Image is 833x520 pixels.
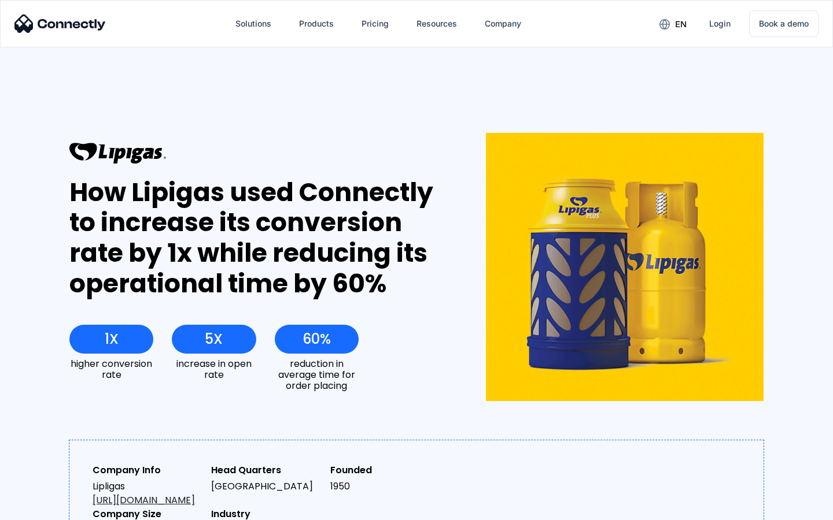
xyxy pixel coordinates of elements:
div: Resources [417,16,457,32]
div: [GEOGRAPHIC_DATA] [211,480,320,493]
div: Solutions [226,10,281,38]
div: increase in open rate [172,358,256,380]
div: Founded [330,463,440,477]
a: Book a demo [749,10,819,37]
div: Login [709,16,731,32]
div: en [675,16,687,32]
a: Pricing [352,10,398,38]
div: Lipligas [93,480,202,507]
div: Head Quarters [211,463,320,477]
div: Resources [407,10,466,38]
div: 1X [105,331,119,347]
div: Solutions [235,16,271,32]
a: [URL][DOMAIN_NAME] [93,493,195,507]
div: en [650,15,695,32]
div: Products [299,16,334,32]
aside: Language selected: English [12,500,69,516]
ul: Language list [23,500,69,516]
div: 1950 [330,480,440,493]
div: Pricing [362,16,389,32]
div: Company [485,16,521,32]
div: 60% [303,331,331,347]
img: Connectly Logo [14,14,106,33]
div: Products [290,10,343,38]
a: Login [700,10,740,38]
div: 5X [205,331,223,347]
div: reduction in average time for order placing [275,358,359,392]
div: higher conversion rate [69,358,153,380]
div: How Lipigas used Connectly to increase its conversion rate by 1x while reducing its operational t... [69,177,444,299]
div: Company Info [93,463,202,477]
div: Company [476,10,530,38]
